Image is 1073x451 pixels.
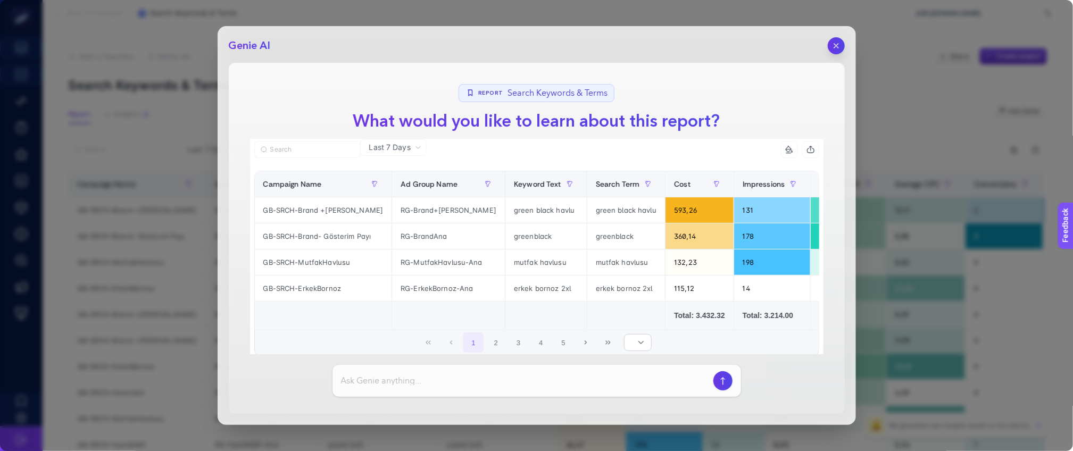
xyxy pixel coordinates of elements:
div: 14 [734,275,811,301]
div: RG-ErkekBornoz-Ana [392,275,505,301]
span: Feedback [6,3,40,12]
button: 5 [553,332,573,353]
div: 360,14 [666,223,733,249]
div: Last 7 Days [250,156,824,375]
input: Search [270,146,354,154]
div: RG-Brand+[PERSON_NAME] [392,197,505,223]
input: Ask Genie anything... [341,374,709,387]
div: erkek bornoz 2xl [505,275,587,301]
button: 4 [531,332,551,353]
div: RG-BrandAna [392,223,505,249]
button: 2 [486,332,506,353]
div: GB-SRCH-MutfakHavlusu [255,249,392,275]
span: Ad Group Name [401,180,458,188]
div: greenblack [505,223,587,249]
div: 61 [811,223,872,249]
button: Last Page [598,332,619,353]
button: 3 [509,332,529,353]
div: GB-SRCH-ErkekBornoz [255,275,392,301]
div: 15 [811,249,872,275]
span: Last 7 Days [369,142,411,153]
button: Next Page [576,332,596,353]
span: Report [478,89,503,97]
span: Impressions [743,180,785,188]
div: GB-SRCH-Brand- Gösterim Payı [255,223,392,249]
div: 132,23 [666,249,733,275]
span: Campaign Name [263,180,322,188]
span: Search Term [596,180,640,188]
div: 49 [811,197,872,223]
h1: What would you like to learn about this report? [345,108,729,134]
div: RG-MutfakHavlusu-Ana [392,249,505,275]
div: 593,26 [666,197,733,223]
div: 178 [734,223,811,249]
div: green black havlu [505,197,587,223]
div: GB-SRCH-Brand +[PERSON_NAME] [255,197,392,223]
div: erkek bornoz 2xl [587,275,666,301]
h2: Genie AI [229,38,271,53]
span: Keyword Text [514,180,561,188]
button: 1 [463,332,484,353]
span: Search Keywords & Terms [508,87,608,99]
div: mutfak havlusu [505,249,587,275]
div: 131 [734,197,811,223]
div: 198 [734,249,811,275]
span: Cost [674,180,691,188]
div: Total: 3.432.32 [674,310,725,321]
div: greenblack [587,223,666,249]
div: mutfak havlusu [587,249,666,275]
div: Total: 3.214.00 [743,310,802,321]
div: green black havlu [587,197,666,223]
div: 115,12 [666,275,733,301]
div: 5 [811,275,872,301]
